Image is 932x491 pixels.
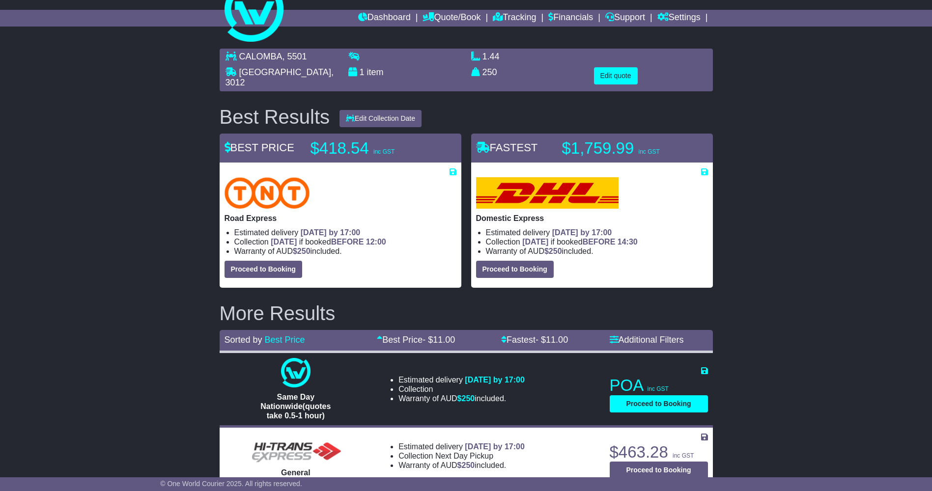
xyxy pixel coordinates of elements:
[673,452,694,459] span: inc GST
[234,237,456,246] li: Collection
[239,52,282,61] span: CALOMBA
[247,434,345,463] img: HiTrans (Machship): General
[610,442,708,462] p: $463.28
[522,238,637,246] span: if booked
[465,442,525,451] span: [DATE] by 17:00
[544,247,562,255] span: $
[293,247,311,255] span: $
[225,335,262,345] span: Sorted by
[358,10,411,27] a: Dashboard
[234,228,456,237] li: Estimated delivery
[657,10,701,27] a: Settings
[373,148,395,155] span: inc GST
[398,375,525,384] li: Estimated delivery
[367,67,384,77] span: item
[462,461,475,469] span: 250
[546,335,568,345] span: 11.00
[398,384,525,394] li: Collection
[536,335,568,345] span: - $
[331,238,364,246] span: BEFORE
[462,394,475,403] span: 250
[476,261,554,278] button: Proceed to Booking
[486,228,708,237] li: Estimated delivery
[610,335,684,345] a: Additional Filters
[548,10,593,27] a: Financials
[215,106,335,128] div: Best Results
[457,461,475,469] span: $
[160,480,302,488] span: © One World Courier 2025. All rights reserved.
[377,335,455,345] a: Best Price- $11.00
[398,451,525,461] li: Collection
[583,238,616,246] span: BEFORE
[482,67,497,77] span: 250
[486,246,708,256] li: Warranty of AUD included.
[522,238,548,246] span: [DATE]
[648,385,669,392] span: inc GST
[265,335,305,345] a: Best Price
[552,228,612,237] span: [DATE] by 17:00
[398,461,525,470] li: Warranty of AUD included.
[549,247,562,255] span: 250
[366,238,386,246] span: 12:00
[339,110,422,127] button: Edit Collection Date
[476,177,619,209] img: DHL: Domestic Express
[618,238,638,246] span: 14:30
[239,67,331,77] span: [GEOGRAPHIC_DATA]
[476,141,538,154] span: FASTEST
[281,358,311,387] img: One World Courier: Same Day Nationwide(quotes take 0.5-1 hour)
[271,238,386,246] span: if booked
[301,228,361,237] span: [DATE] by 17:00
[225,177,310,209] img: TNT Domestic: Road Express
[465,376,525,384] span: [DATE] by 17:00
[501,335,568,345] a: Fastest- $11.00
[423,335,455,345] span: - $
[234,246,456,256] li: Warranty of AUD included.
[225,261,302,278] button: Proceed to Booking
[476,214,708,223] p: Domestic Express
[260,393,331,420] span: Same Day Nationwide(quotes take 0.5-1 hour)
[594,67,638,84] button: Edit quote
[311,138,433,158] p: $418.54
[271,238,297,246] span: [DATE]
[435,452,493,460] span: Next Day Pickup
[493,10,536,27] a: Tracking
[562,138,685,158] p: $1,759.99
[220,302,713,324] h2: More Results
[226,67,334,88] span: , 3012
[638,148,659,155] span: inc GST
[281,468,311,477] span: General
[605,10,645,27] a: Support
[398,394,525,403] li: Warranty of AUD included.
[225,214,456,223] p: Road Express
[486,237,708,246] li: Collection
[482,52,500,61] span: 1.44
[282,52,307,61] span: , 5501
[398,442,525,451] li: Estimated delivery
[360,67,365,77] span: 1
[610,395,708,412] button: Proceed to Booking
[297,247,311,255] span: 250
[423,10,480,27] a: Quote/Book
[225,141,294,154] span: BEST PRICE
[433,335,455,345] span: 11.00
[610,376,708,395] p: POA
[610,462,708,479] button: Proceed to Booking
[457,394,475,403] span: $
